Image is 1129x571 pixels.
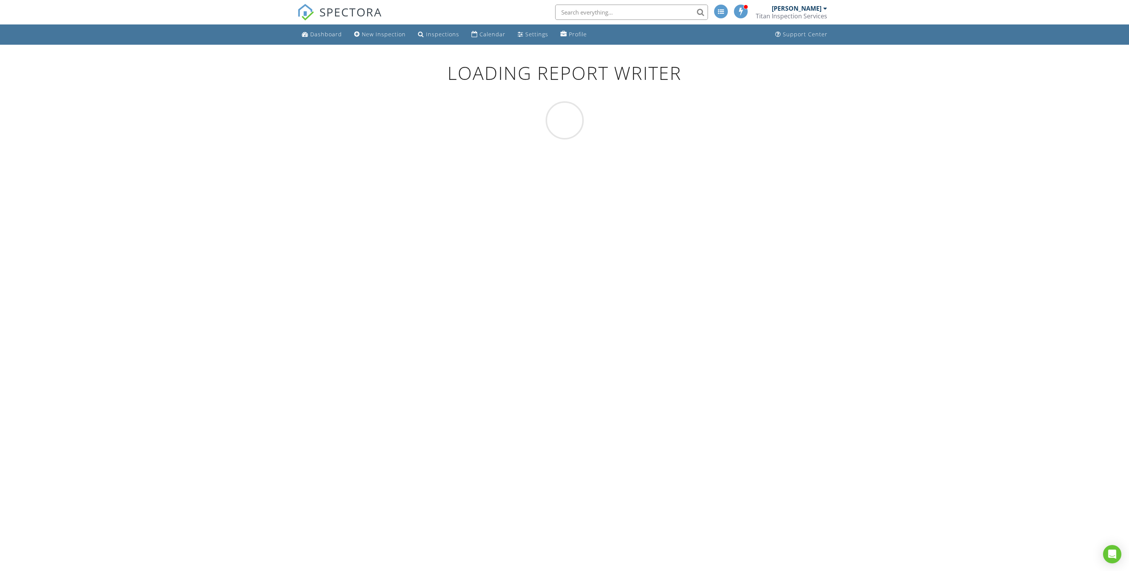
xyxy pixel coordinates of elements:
div: [PERSON_NAME] [772,5,821,12]
span: SPECTORA [319,4,382,20]
a: Inspections [415,28,462,42]
div: Profile [569,31,587,38]
a: New Inspection [351,28,409,42]
div: Calendar [479,31,505,38]
a: Settings [515,28,551,42]
input: Search everything... [555,5,708,20]
a: Profile [557,28,590,42]
a: Dashboard [299,28,345,42]
div: Titan Inspection Services [756,12,827,20]
div: Inspections [426,31,459,38]
a: Support Center [772,28,831,42]
a: SPECTORA [297,10,382,26]
div: Open Intercom Messenger [1103,545,1121,563]
div: New Inspection [362,31,406,38]
img: The Best Home Inspection Software - Spectora [297,4,314,21]
a: Calendar [468,28,509,42]
div: Support Center [783,31,828,38]
div: Dashboard [310,31,342,38]
div: Settings [525,31,548,38]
